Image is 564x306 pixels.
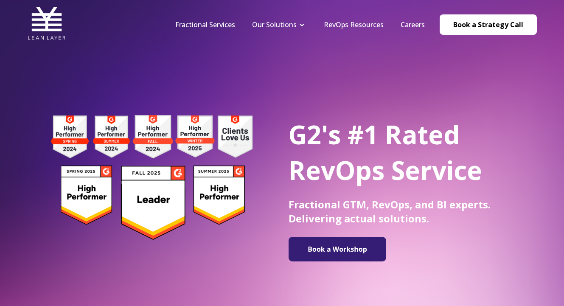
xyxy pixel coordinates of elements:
div: Navigation Menu [167,20,433,29]
a: Careers [401,20,425,29]
img: g2 badges [36,112,267,242]
img: Lean Layer Logo [28,4,66,42]
a: Book a Strategy Call [440,14,537,35]
span: G2's #1 Rated RevOps Service [289,117,482,188]
img: Book a Workshop [293,240,382,258]
a: Our Solutions [252,20,297,29]
span: Fractional GTM, RevOps, and BI experts. Delivering actual solutions. [289,197,491,225]
a: Fractional Services [175,20,235,29]
a: RevOps Resources [324,20,384,29]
